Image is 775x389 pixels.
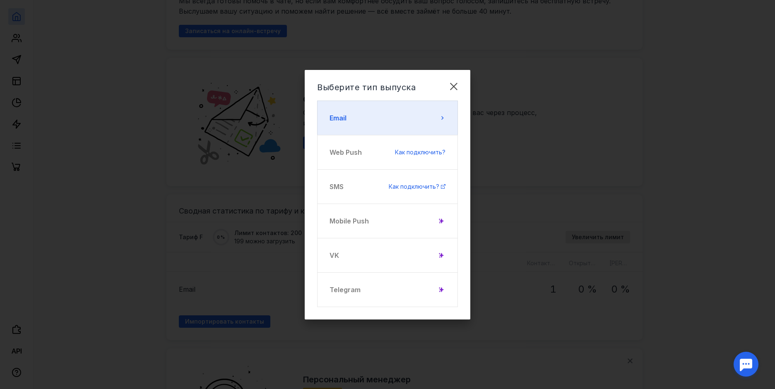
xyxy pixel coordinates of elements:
[317,82,416,92] span: Выберите тип выпуска
[389,182,445,191] a: Как подключить?
[395,148,445,156] a: Как подключить?
[317,101,458,135] button: Email
[389,183,439,190] span: Как подключить?
[395,149,445,156] span: Как подключить?
[330,113,347,123] span: Email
